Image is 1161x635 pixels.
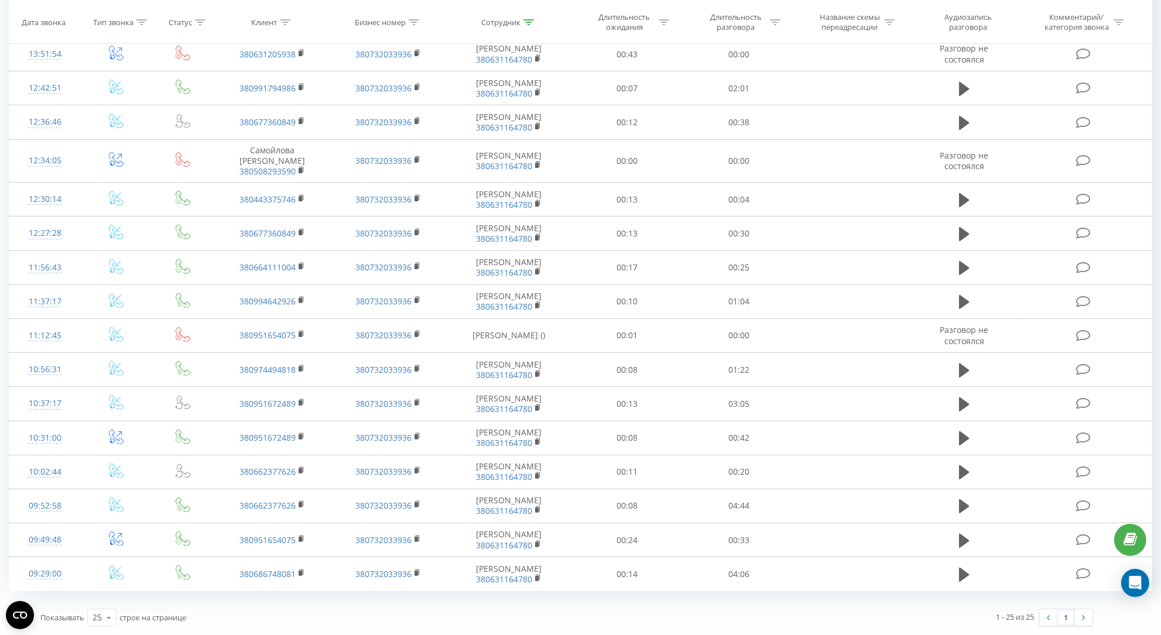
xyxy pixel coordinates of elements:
[355,466,412,477] a: 380732033936
[355,83,412,94] a: 380732033936
[239,534,296,545] a: 380951654075
[355,534,412,545] a: 380732033936
[22,17,66,27] div: Дата звонка
[239,228,296,239] a: 380677360849
[355,17,406,27] div: Бизнес номер
[1121,569,1149,597] div: Open Intercom Messenger
[447,105,571,139] td: [PERSON_NAME]
[940,43,988,64] span: Разговор не состоялся
[239,329,296,341] a: 380951654075
[447,139,571,183] td: [PERSON_NAME]
[476,540,532,551] a: 380631164780
[21,392,69,415] div: 10:37:17
[476,437,532,448] a: 380631164780
[571,250,683,284] td: 00:17
[571,557,683,591] td: 00:14
[571,318,683,352] td: 00:01
[21,43,69,66] div: 13:51:54
[683,71,795,105] td: 02:01
[476,301,532,312] a: 380631164780
[239,262,296,273] a: 380664111004
[996,611,1034,623] div: 1 - 25 из 25
[21,324,69,347] div: 11:12:45
[239,49,296,60] a: 380631205938
[1042,12,1111,32] div: Комментарий/категория звонка
[683,217,795,250] td: 00:30
[476,88,532,99] a: 380631164780
[476,574,532,585] a: 380631164780
[476,199,532,210] a: 380631164780
[21,495,69,517] div: 09:52:58
[6,601,34,629] button: Open CMP widget
[930,12,1006,32] div: Аудиозапись разговора
[683,557,795,591] td: 04:06
[355,296,412,307] a: 380732033936
[571,455,683,489] td: 00:11
[683,37,795,71] td: 00:00
[683,318,795,352] td: 00:00
[683,105,795,139] td: 00:38
[447,421,571,455] td: [PERSON_NAME]
[355,155,412,166] a: 380732033936
[683,284,795,318] td: 01:04
[214,139,330,183] td: Самойлова [PERSON_NAME]
[447,250,571,284] td: [PERSON_NAME]
[355,116,412,128] a: 380732033936
[447,217,571,250] td: [PERSON_NAME]
[683,523,795,557] td: 00:33
[476,369,532,380] a: 380631164780
[355,194,412,205] a: 380732033936
[21,562,69,585] div: 09:29:00
[355,329,412,341] a: 380732033936
[239,568,296,579] a: 380686748081
[355,364,412,375] a: 380732033936
[239,194,296,205] a: 380443375746
[239,296,296,307] a: 380994642926
[447,489,571,523] td: [PERSON_NAME]
[355,262,412,273] a: 380732033936
[239,83,296,94] a: 380991794986
[93,612,102,623] div: 25
[571,139,683,183] td: 00:00
[169,17,192,27] div: Статус
[21,461,69,483] div: 10:02:44
[571,523,683,557] td: 00:24
[355,500,412,511] a: 380732033936
[119,612,186,623] span: строк на странице
[940,150,988,171] span: Разговор не состоялся
[447,71,571,105] td: [PERSON_NAME]
[683,353,795,387] td: 01:22
[571,183,683,217] td: 00:13
[683,250,795,284] td: 00:25
[239,500,296,511] a: 380662377626
[571,284,683,318] td: 00:10
[476,505,532,516] a: 380631164780
[571,71,683,105] td: 00:07
[476,54,532,65] a: 380631164780
[93,17,133,27] div: Тип звонка
[571,37,683,71] td: 00:43
[40,612,84,623] span: Показывать
[683,421,795,455] td: 00:42
[940,324,988,346] span: Разговор не состоялся
[239,398,296,409] a: 380951672489
[1057,609,1075,626] a: 1
[818,12,881,32] div: Название схемы переадресации
[571,387,683,421] td: 00:13
[683,489,795,523] td: 04:44
[571,217,683,250] td: 00:13
[447,183,571,217] td: [PERSON_NAME]
[476,267,532,278] a: 380631164780
[251,17,277,27] div: Клиент
[239,364,296,375] a: 380974494818
[683,455,795,489] td: 00:20
[447,284,571,318] td: [PERSON_NAME]
[21,188,69,211] div: 12:30:14
[21,77,69,99] div: 12:42:51
[571,421,683,455] td: 00:08
[476,122,532,133] a: 380631164780
[571,353,683,387] td: 00:08
[704,12,767,32] div: Длительность разговора
[571,105,683,139] td: 00:12
[476,160,532,171] a: 380631164780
